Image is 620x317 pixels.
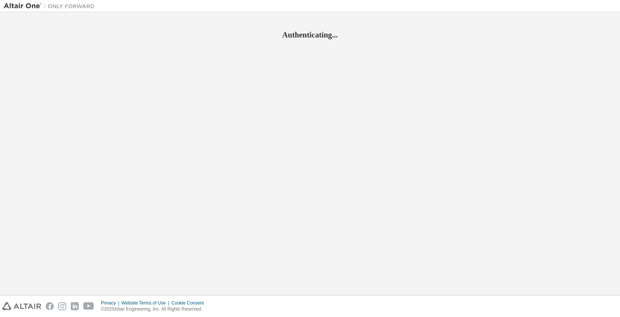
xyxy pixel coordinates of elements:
[4,2,98,10] img: Altair One
[171,300,208,306] div: Cookie Consent
[83,302,94,310] img: youtube.svg
[2,302,41,310] img: altair_logo.svg
[58,302,66,310] img: instagram.svg
[121,300,171,306] div: Website Terms of Use
[71,302,79,310] img: linkedin.svg
[101,306,208,312] p: © 2025 Altair Engineering, Inc. All Rights Reserved.
[4,30,616,40] h2: Authenticating...
[46,302,54,310] img: facebook.svg
[101,300,121,306] div: Privacy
